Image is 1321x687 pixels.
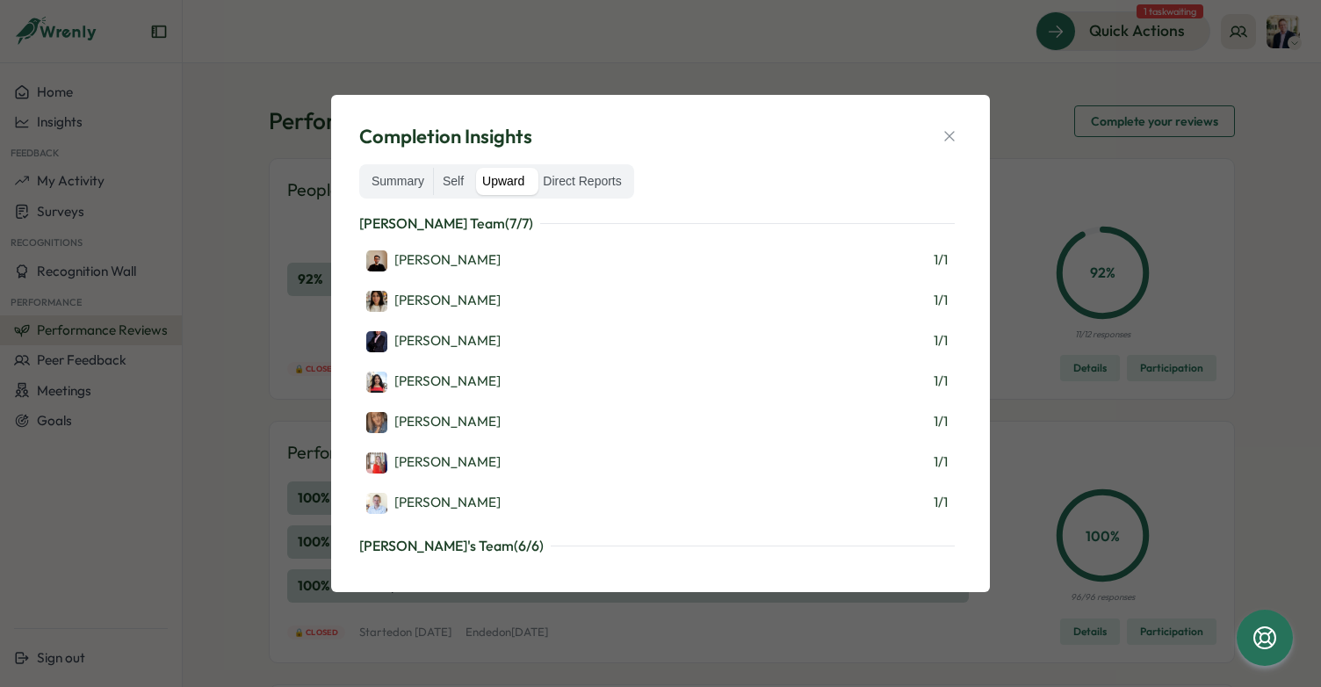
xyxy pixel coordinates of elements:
[366,250,501,271] div: [PERSON_NAME]
[359,123,532,150] span: Completion Insights
[366,372,501,393] div: [PERSON_NAME]
[366,451,501,474] a: Elena Moraitopoulou[PERSON_NAME]
[366,291,501,312] div: [PERSON_NAME]
[934,291,948,310] span: 1 / 1
[366,493,387,514] img: Thomas Clark
[366,372,387,393] img: Kavita Thomas
[473,168,533,196] label: Upward
[366,329,501,352] a: Peter Nixon[PERSON_NAME]
[366,249,501,271] a: Laurie Dunn[PERSON_NAME]
[366,452,387,474] img: Elena Moraitopoulou
[366,370,501,393] a: Kavita Thomas[PERSON_NAME]
[363,168,433,196] label: Summary
[934,412,948,431] span: 1 / 1
[366,289,501,312] a: Maria Khoury[PERSON_NAME]
[366,412,387,433] img: Harriet Stewart
[366,412,501,433] div: [PERSON_NAME]
[934,372,948,391] span: 1 / 1
[366,331,387,352] img: Peter Nixon
[366,291,387,312] img: Maria Khoury
[934,452,948,472] span: 1 / 1
[366,331,501,352] div: [PERSON_NAME]
[934,250,948,270] span: 1 / 1
[366,493,501,514] div: [PERSON_NAME]
[534,168,630,196] label: Direct Reports
[366,491,501,514] a: Thomas Clark[PERSON_NAME]
[366,410,501,433] a: Harriet Stewart[PERSON_NAME]
[434,168,473,196] label: Self
[359,213,533,235] p: [PERSON_NAME] Team ( 7 / 7 )
[366,250,387,271] img: Laurie Dunn
[934,331,948,351] span: 1 / 1
[366,452,501,474] div: [PERSON_NAME]
[934,493,948,512] span: 1 / 1
[359,535,544,557] p: [PERSON_NAME]'s Team ( 6 / 6 )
